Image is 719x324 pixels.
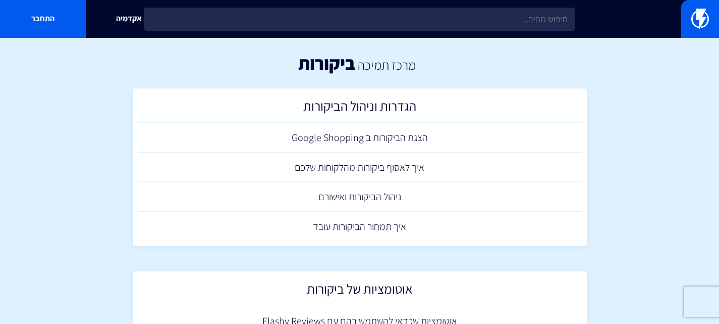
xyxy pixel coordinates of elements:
[143,99,577,118] h2: הגדרות וניהול הביקורות
[144,8,575,31] input: חיפוש מהיר...
[138,153,582,182] a: איך לאסוף ביקורות מהלקוחות שלכם
[138,182,582,212] a: ניהול הביקורות ואישורם
[138,212,582,242] a: איך תמחור הביקורות עובד
[143,282,577,301] h2: אוטומציות של ביקורות
[138,123,582,153] a: הצגת הביקורות ב Google Shopping
[358,56,416,73] a: מרכז תמיכה
[298,53,355,73] h1: ביקורות
[138,276,582,306] a: אוטומציות של ביקורות
[138,94,582,123] a: הגדרות וניהול הביקורות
